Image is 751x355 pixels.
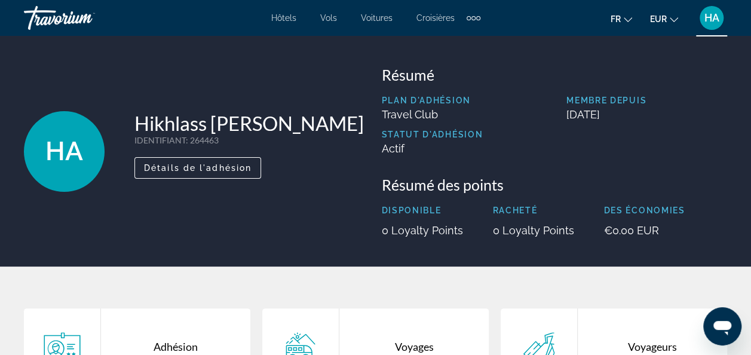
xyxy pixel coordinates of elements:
[696,5,727,30] button: User Menu
[144,163,252,173] span: Détails de l'adhésion
[382,66,728,84] h3: Résumé
[134,160,261,173] a: Détails de l'adhésion
[382,108,483,121] p: Travel Club
[650,14,667,24] span: EUR
[382,142,483,155] p: Actif
[650,10,678,27] button: Change currency
[704,12,719,24] span: HA
[361,13,393,23] a: Voitures
[382,206,463,215] p: Disponible
[611,14,621,24] span: fr
[604,224,685,237] p: €0.00 EUR
[493,224,574,237] p: 0 Loyalty Points
[382,130,483,139] p: Statut d'adhésion
[271,13,296,23] a: Hôtels
[467,8,480,27] button: Extra navigation items
[382,96,483,105] p: Plan d'adhésion
[703,307,741,345] iframe: Bouton de lancement de la fenêtre de messagerie, conversation en cours
[45,136,83,167] span: HA
[493,206,574,215] p: Racheté
[134,135,364,145] p: : 264463
[134,157,261,179] button: Détails de l'adhésion
[134,111,364,135] h1: Hikhlass [PERSON_NAME]
[24,2,143,33] a: Travorium
[134,135,186,145] span: IDENTIFIANT
[416,13,455,23] a: Croisières
[566,96,727,105] p: Membre depuis
[382,224,463,237] p: 0 Loyalty Points
[320,13,337,23] a: Vols
[604,206,685,215] p: Des économies
[566,108,727,121] p: [DATE]
[382,176,728,194] h3: Résumé des points
[611,10,632,27] button: Change language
